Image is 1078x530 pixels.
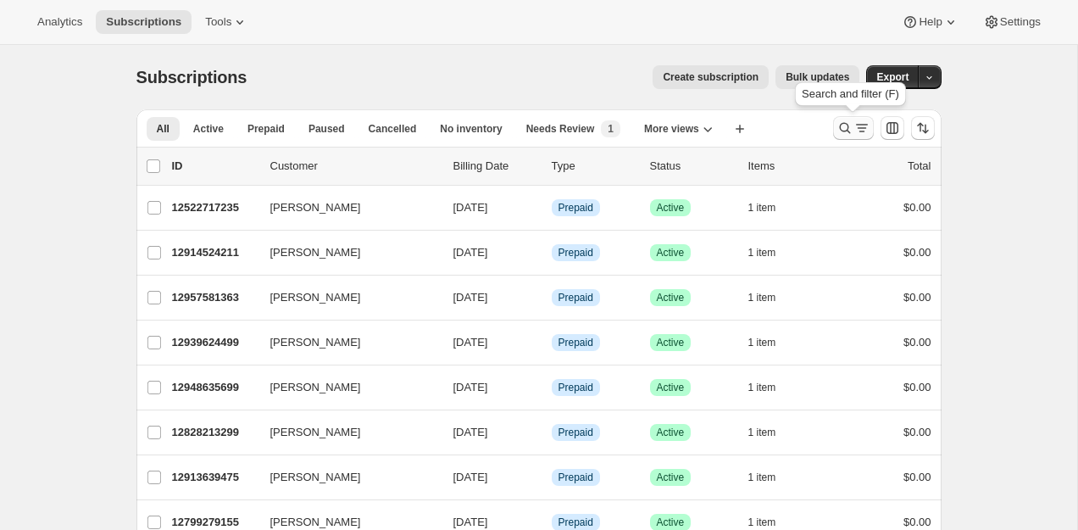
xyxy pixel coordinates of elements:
[775,65,859,89] button: Bulk updates
[172,158,257,175] p: ID
[903,246,931,259] span: $0.00
[172,376,931,399] div: 12948635699[PERSON_NAME][DATE]InfoPrepaidSuccessActive1 item$0.00
[260,419,430,446] button: [PERSON_NAME]
[903,471,931,483] span: $0.00
[172,379,257,396] p: 12948635699
[786,70,849,84] span: Bulk updates
[270,244,361,261] span: [PERSON_NAME]
[260,329,430,356] button: [PERSON_NAME]
[558,381,593,394] span: Prepaid
[748,381,776,394] span: 1 item
[552,158,636,175] div: Type
[657,471,685,484] span: Active
[748,246,776,259] span: 1 item
[903,201,931,214] span: $0.00
[558,336,593,349] span: Prepaid
[270,379,361,396] span: [PERSON_NAME]
[172,241,931,265] div: 12914524211[PERSON_NAME][DATE]InfoPrepaidSuccessActive1 item$0.00
[644,122,699,136] span: More views
[634,117,723,141] button: More views
[748,291,776,304] span: 1 item
[270,334,361,351] span: [PERSON_NAME]
[106,15,181,29] span: Subscriptions
[881,116,904,140] button: Customize table column order and visibility
[748,471,776,484] span: 1 item
[260,194,430,221] button: [PERSON_NAME]
[558,426,593,439] span: Prepaid
[195,10,258,34] button: Tools
[908,158,931,175] p: Total
[558,201,593,215] span: Prepaid
[657,246,685,259] span: Active
[270,469,361,486] span: [PERSON_NAME]
[260,374,430,401] button: [PERSON_NAME]
[903,291,931,304] span: $0.00
[657,516,685,529] span: Active
[892,10,969,34] button: Help
[657,336,685,349] span: Active
[657,201,685,215] span: Active
[453,291,488,304] span: [DATE]
[172,286,931,310] div: 12957581363[PERSON_NAME][DATE]InfoPrepaidSuccessActive1 item$0.00
[453,381,488,393] span: [DATE]
[748,426,776,439] span: 1 item
[172,289,257,306] p: 12957581363
[903,516,931,528] span: $0.00
[37,15,82,29] span: Analytics
[748,286,795,310] button: 1 item
[903,426,931,438] span: $0.00
[453,246,488,259] span: [DATE]
[748,376,795,399] button: 1 item
[172,424,257,441] p: 12828213299
[748,201,776,215] span: 1 item
[453,426,488,438] span: [DATE]
[526,122,595,136] span: Needs Review
[193,122,224,136] span: Active
[172,469,257,486] p: 12913639475
[172,421,931,444] div: 12828213299[PERSON_NAME][DATE]InfoPrepaidSuccessActive1 item$0.00
[270,424,361,441] span: [PERSON_NAME]
[440,122,502,136] span: No inventory
[205,15,231,29] span: Tools
[308,122,345,136] span: Paused
[748,421,795,444] button: 1 item
[558,246,593,259] span: Prepaid
[748,516,776,529] span: 1 item
[558,291,593,304] span: Prepaid
[453,201,488,214] span: [DATE]
[247,122,285,136] span: Prepaid
[919,15,942,29] span: Help
[726,117,753,141] button: Create new view
[903,336,931,349] span: $0.00
[911,116,935,140] button: Sort the results
[453,471,488,483] span: [DATE]
[453,158,538,175] p: Billing Date
[172,466,931,489] div: 12913639475[PERSON_NAME][DATE]InfoPrepaidSuccessActive1 item$0.00
[1000,15,1041,29] span: Settings
[27,10,92,34] button: Analytics
[657,426,685,439] span: Active
[260,239,430,266] button: [PERSON_NAME]
[903,381,931,393] span: $0.00
[748,331,795,354] button: 1 item
[657,291,685,304] span: Active
[663,70,758,84] span: Create subscription
[136,68,247,86] span: Subscriptions
[973,10,1051,34] button: Settings
[157,122,169,136] span: All
[748,158,833,175] div: Items
[748,241,795,265] button: 1 item
[172,331,931,354] div: 12939624499[PERSON_NAME][DATE]InfoPrepaidSuccessActive1 item$0.00
[608,122,614,136] span: 1
[172,199,257,216] p: 12522717235
[270,158,440,175] p: Customer
[270,289,361,306] span: [PERSON_NAME]
[748,196,795,220] button: 1 item
[453,336,488,349] span: [DATE]
[172,196,931,220] div: 12522717235[PERSON_NAME][DATE]InfoPrepaidSuccessActive1 item$0.00
[172,158,931,175] div: IDCustomerBilling DateTypeStatusItemsTotal
[748,466,795,489] button: 1 item
[260,284,430,311] button: [PERSON_NAME]
[172,334,257,351] p: 12939624499
[172,244,257,261] p: 12914524211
